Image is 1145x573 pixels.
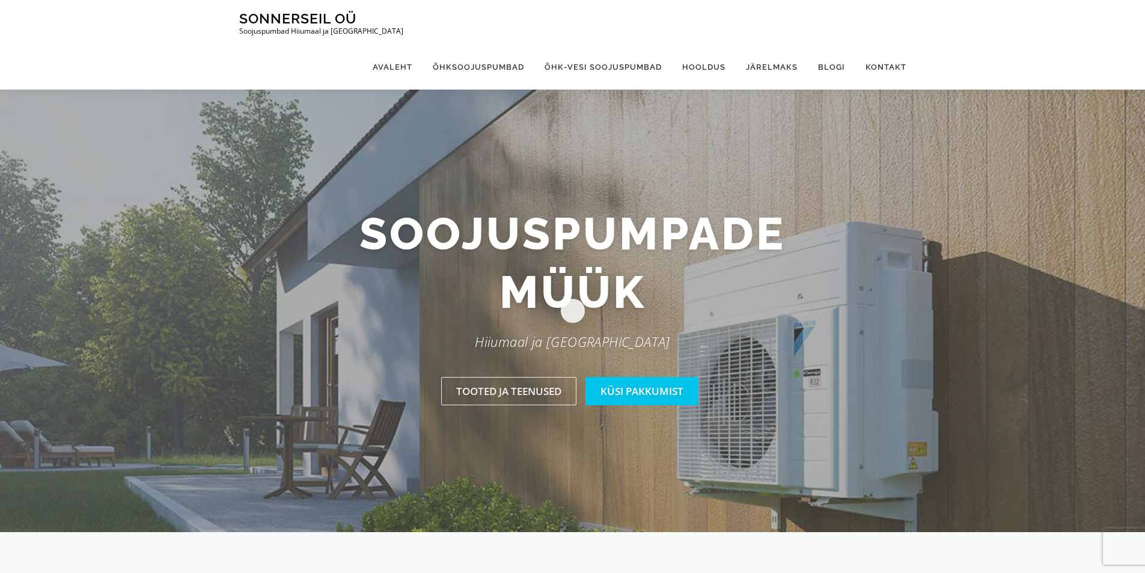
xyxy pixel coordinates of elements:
a: Kontakt [855,44,906,90]
h2: Soojuspumpade [230,204,915,322]
p: Hiiumaal ja [GEOGRAPHIC_DATA] [230,331,915,353]
a: Järelmaks [736,44,808,90]
p: Soojuspumbad Hiiumaal ja [GEOGRAPHIC_DATA] [239,27,403,35]
a: Hooldus [672,44,736,90]
a: Õhk-vesi soojuspumbad [534,44,672,90]
a: Blogi [808,44,855,90]
a: Küsi pakkumist [585,377,698,405]
a: Tooted ja teenused [441,377,576,405]
span: müük [499,263,646,322]
a: Õhksoojuspumbad [423,44,534,90]
a: Avaleht [362,44,423,90]
a: Sonnerseil OÜ [239,10,356,26]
